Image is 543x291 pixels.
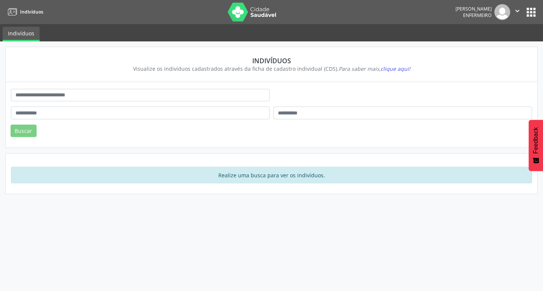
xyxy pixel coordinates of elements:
span: Feedback [532,127,539,154]
a: Indivíduos [3,27,40,41]
span: Enfermeiro [463,12,492,18]
button: apps [525,6,538,19]
img: img [494,4,510,20]
div: Visualize os indivíduos cadastrados através da ficha de cadastro individual (CDS). [16,65,527,73]
span: clique aqui! [380,65,410,72]
a: Indivíduos [5,6,43,18]
span: Indivíduos [20,9,43,15]
div: Indivíduos [16,56,527,65]
button: Feedback - Mostrar pesquisa [529,120,543,171]
i:  [513,7,522,15]
button:  [510,4,525,20]
button: Buscar [11,125,37,137]
div: [PERSON_NAME] [456,6,492,12]
div: Realize uma busca para ver os indivíduos. [11,167,532,183]
i: Para saber mais, [339,65,410,72]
